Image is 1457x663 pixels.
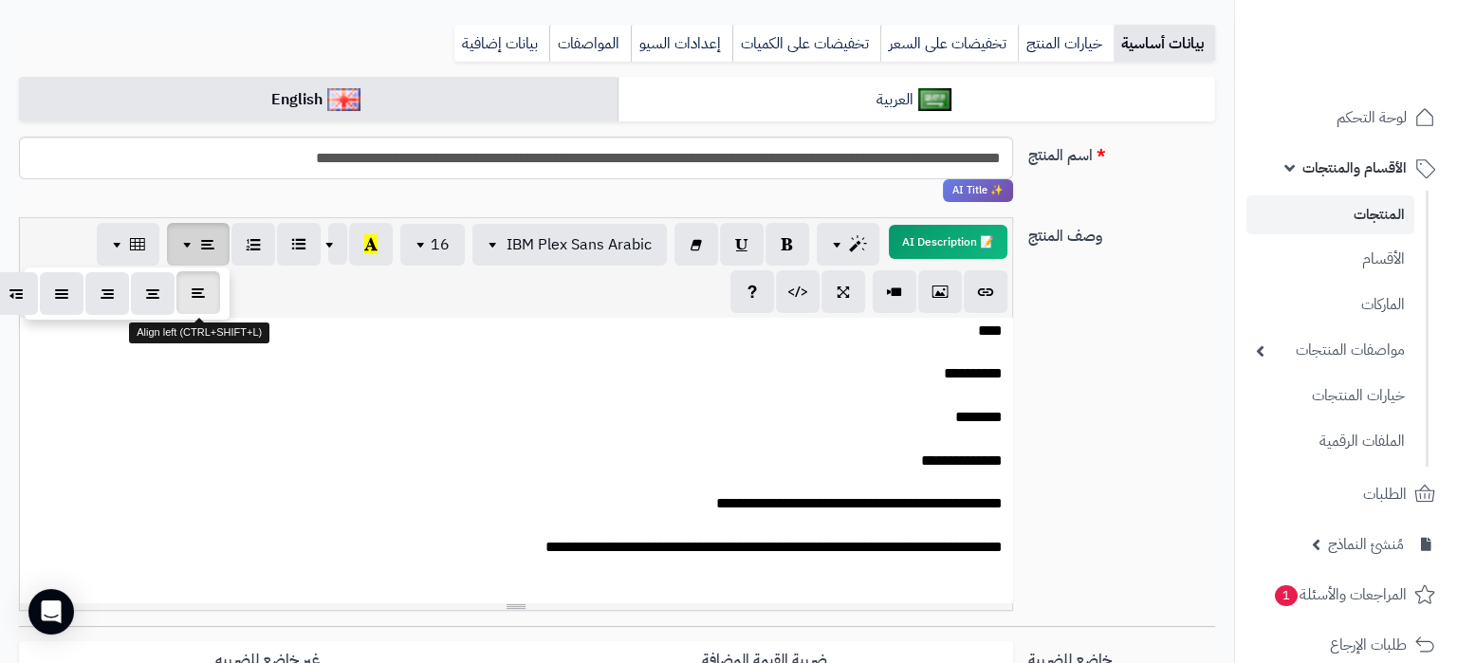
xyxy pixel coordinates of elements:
[889,225,1007,259] button: 📝 AI Description
[880,25,1018,63] a: تخفيضات على السعر
[1246,471,1446,517] a: الطلبات
[1246,95,1446,140] a: لوحة التحكم
[1246,239,1414,280] a: الأقسام
[454,25,549,63] a: بيانات إضافية
[732,25,880,63] a: تخفيضات على الكميات
[918,88,951,111] img: العربية
[327,88,360,111] img: English
[1021,137,1223,167] label: اسم المنتج
[1246,285,1414,325] a: الماركات
[1275,585,1298,606] span: 1
[631,25,732,63] a: إعدادات السيو
[1246,376,1414,416] a: خيارات المنتجات
[400,224,465,266] button: 16
[1246,330,1414,371] a: مواصفات المنتجات
[28,589,74,635] div: Open Intercom Messenger
[549,25,631,63] a: المواصفات
[1302,155,1407,181] span: الأقسام والمنتجات
[943,179,1013,202] span: انقر لاستخدام رفيقك الذكي
[1337,104,1407,131] span: لوحة التحكم
[1246,421,1414,462] a: الملفات الرقمية
[1018,25,1114,63] a: خيارات المنتج
[1246,572,1446,617] a: المراجعات والأسئلة1
[1021,217,1223,248] label: وصف المنتج
[1330,632,1407,658] span: طلبات الإرجاع
[19,77,618,123] a: English
[1246,195,1414,234] a: المنتجات
[1328,531,1404,558] span: مُنشئ النماذج
[1273,581,1407,608] span: المراجعات والأسئلة
[1363,481,1407,507] span: الطلبات
[1114,25,1215,63] a: بيانات أساسية
[472,224,667,266] button: IBM Plex Sans Arabic
[618,77,1216,123] a: العربية
[507,233,652,256] span: IBM Plex Sans Arabic
[129,322,269,343] div: Align left (CTRL+SHIFT+L)
[1328,51,1439,91] img: logo-2.png
[431,233,450,256] span: 16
